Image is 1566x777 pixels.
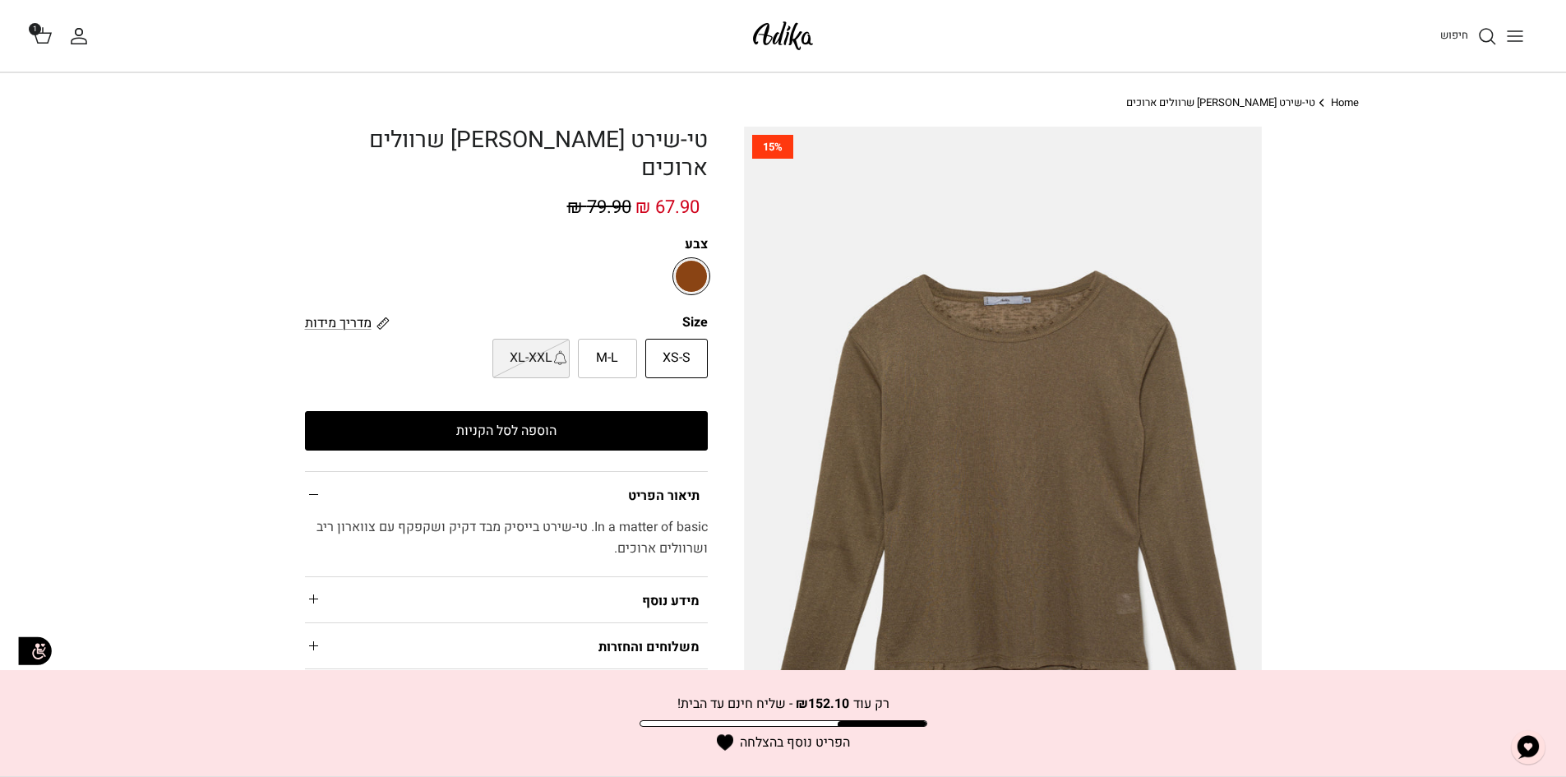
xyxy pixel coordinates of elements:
[682,313,708,331] legend: Size
[635,194,700,220] span: 67.90 ₪
[305,313,372,333] span: מדריך מידות
[12,628,58,673] img: accessibility_icon02.svg
[29,23,41,35] span: 1
[717,733,850,752] div: הפריט נוסף בהצלחה
[33,25,53,47] a: 1
[596,348,618,369] span: M-L
[1440,26,1497,46] a: חיפוש
[677,695,889,713] p: רק עוד - שליח חינם עד הבית!
[305,472,708,517] summary: תיאור הפריט
[1504,723,1553,772] button: צ'אט
[69,26,95,46] a: החשבון שלי
[305,127,708,182] h1: טי-שירט [PERSON_NAME] שרוולים ארוכים
[567,194,631,220] span: 79.90 ₪
[1440,27,1468,43] span: חיפוש
[305,577,708,622] summary: מידע נוסף
[208,95,1359,111] nav: Breadcrumbs
[305,313,390,332] a: מדריך מידות
[663,348,691,369] span: XS-S
[796,695,849,713] strong: ₪152.10
[1126,95,1315,110] a: טי-שירט [PERSON_NAME] שרוולים ארוכים
[305,517,708,576] div: In a matter of basic. טי-שירט בייסיק מבד דקיק ושקפקף עם צווארון ריב ושרוולים ארוכים.
[510,348,552,369] span: XL-XXL
[305,235,708,253] label: צבע
[748,16,818,55] img: Adika IL
[305,411,708,451] button: הוספה לסל הקניות
[1497,18,1533,54] button: Toggle menu
[1331,95,1359,110] a: Home
[305,623,708,668] summary: משלוחים והחזרות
